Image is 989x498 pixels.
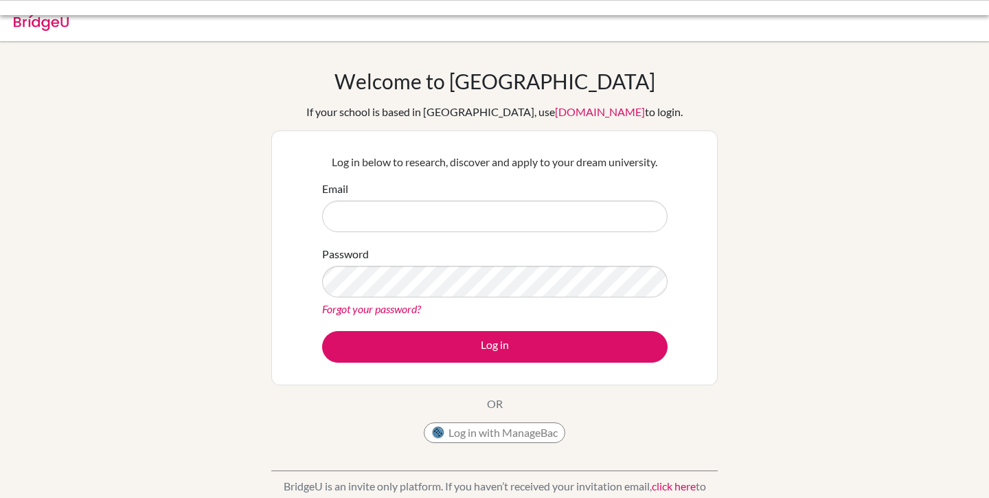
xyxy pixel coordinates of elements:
[322,331,668,363] button: Log in
[96,11,687,27] div: This confirmation link has already been used
[487,396,503,412] p: OR
[322,181,348,197] label: Email
[424,422,565,443] button: Log in with ManageBac
[555,105,645,118] a: [DOMAIN_NAME]
[306,104,683,120] div: If your school is based in [GEOGRAPHIC_DATA], use to login.
[14,9,69,31] img: Bridge-U
[322,246,369,262] label: Password
[334,69,655,93] h1: Welcome to [GEOGRAPHIC_DATA]
[322,154,668,170] p: Log in below to research, discover and apply to your dream university.
[652,479,696,493] a: click here
[322,302,421,315] a: Forgot your password?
